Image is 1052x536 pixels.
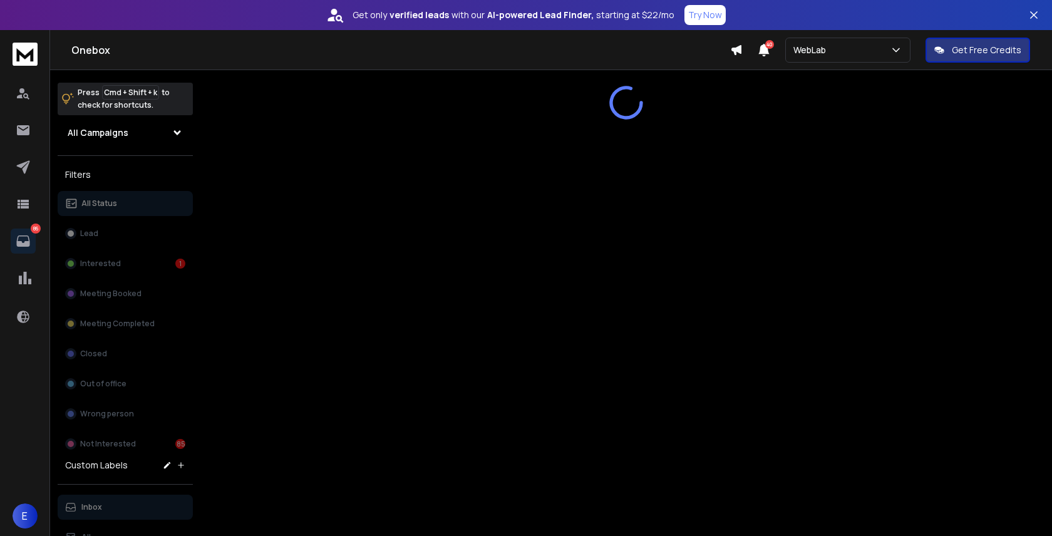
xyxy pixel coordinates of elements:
[688,9,722,21] p: Try Now
[952,44,1021,56] p: Get Free Credits
[13,503,38,528] button: E
[926,38,1030,63] button: Get Free Credits
[353,9,674,21] p: Get only with our starting at $22/mo
[389,9,449,21] strong: verified leads
[13,43,38,66] img: logo
[65,459,128,472] h3: Custom Labels
[102,85,159,100] span: Cmd + Shift + k
[31,224,41,234] p: 86
[684,5,726,25] button: Try Now
[78,86,170,111] p: Press to check for shortcuts.
[487,9,594,21] strong: AI-powered Lead Finder,
[58,166,193,183] h3: Filters
[11,229,36,254] a: 86
[58,120,193,145] button: All Campaigns
[793,44,831,56] p: WebLab
[68,126,128,139] h1: All Campaigns
[765,40,774,49] span: 40
[71,43,730,58] h1: Onebox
